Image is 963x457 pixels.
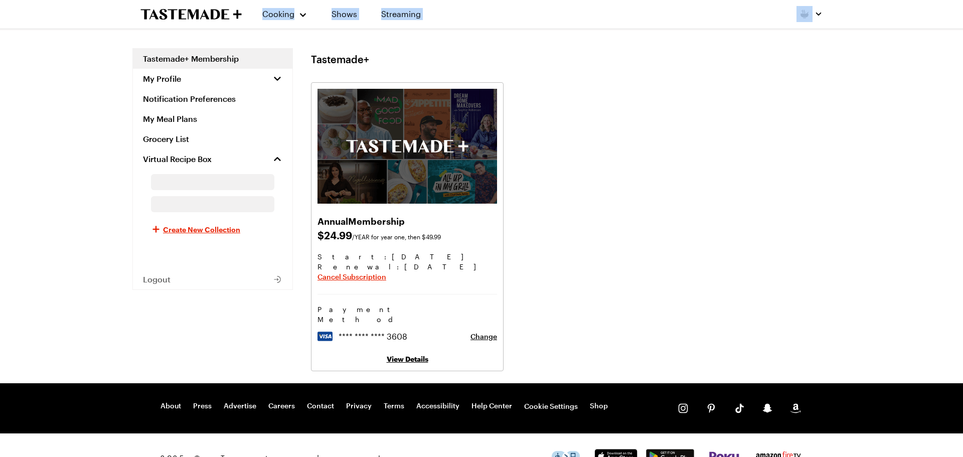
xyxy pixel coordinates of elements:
span: Virtual Recipe Box [143,154,212,164]
a: View Details [387,355,428,363]
a: Contact [307,401,334,411]
a: Help Center [471,401,512,411]
button: Cooking [262,2,307,26]
a: To Tastemade Home Page [140,9,242,20]
a: My Meal Plans [133,109,292,129]
span: Start: [DATE] [317,252,497,262]
a: Terms [384,401,404,411]
a: Press [193,401,212,411]
a: Accessibility [416,401,459,411]
h3: Payment Method [317,304,497,325]
a: Virtual Recipe Box [133,149,292,169]
a: About [160,401,181,411]
button: Change [470,332,497,342]
a: Tastemade+ Membership [133,49,292,69]
img: visa logo [317,332,333,341]
a: Advertise [224,401,256,411]
span: Logout [143,274,171,284]
h1: Tastemade+ [311,53,369,65]
button: Create New Collection [133,217,292,241]
button: Cookie Settings [524,401,578,411]
button: Logout [133,269,292,289]
span: /YEAR for year one, then $49.99 [352,233,441,240]
h2: Annual Membership [317,214,497,228]
span: My Profile [143,74,181,84]
span: Renewal : [DATE] [317,262,497,272]
span: Create New Collection [163,224,240,234]
button: Cancel Subscription [317,272,386,282]
button: My Profile [133,69,292,89]
button: Profile picture [796,6,823,22]
a: Notification Preferences [133,89,292,109]
a: Careers [268,401,295,411]
span: $ 24.99 [317,228,497,242]
span: Cooking [262,9,294,19]
nav: Footer [160,401,608,411]
img: Profile picture [796,6,813,22]
a: Privacy [346,401,372,411]
a: Grocery List [133,129,292,149]
a: Shop [590,401,608,411]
